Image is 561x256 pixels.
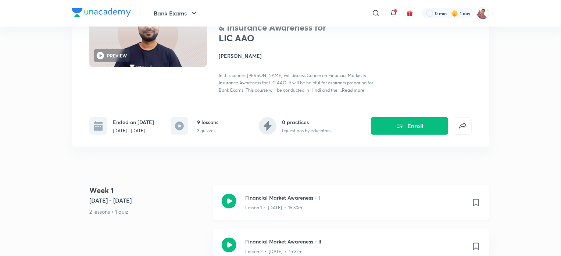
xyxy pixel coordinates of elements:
h3: Financial Market Awareness - I [245,194,466,201]
h4: Week 1 [89,185,207,196]
h6: PREVIEW [107,52,127,59]
h5: [DATE] - [DATE] [89,196,207,205]
button: Enroll [371,117,448,135]
button: avatar [404,7,416,19]
img: avatar [407,10,413,17]
span: In this course, [PERSON_NAME] will discuss Course on Financial Market & Insurance Awareness for L... [219,73,373,93]
a: Financial Market Awareness - ILesson 1 • [DATE] • 1h 30m [213,185,489,229]
img: Company Logo [72,8,131,17]
h3: Financial Market Awareness - II [245,238,466,245]
img: Upendra Kumar Aditya [477,7,489,20]
button: false [454,117,472,135]
h1: Course on Financial Market & Insurance Awareness for LIC AAO [219,11,339,43]
p: 0 questions by educators [282,127,331,134]
h6: Ended on [DATE] [113,118,154,126]
span: Read more [342,87,364,93]
p: 2 lessons • 1 quiz [89,208,207,215]
p: Lesson 2 • [DATE] • 1h 32m [245,248,303,255]
p: Lesson 1 • [DATE] • 1h 30m [245,204,302,211]
h4: [PERSON_NAME] [219,52,383,60]
p: [DATE] - [DATE] [113,127,154,134]
a: Company Logo [72,8,131,19]
h6: 0 practices [282,118,331,126]
img: streak [451,10,458,17]
p: 3 quizzes [197,127,218,134]
h6: 9 lessons [197,118,218,126]
button: Bank Exams [149,6,203,21]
